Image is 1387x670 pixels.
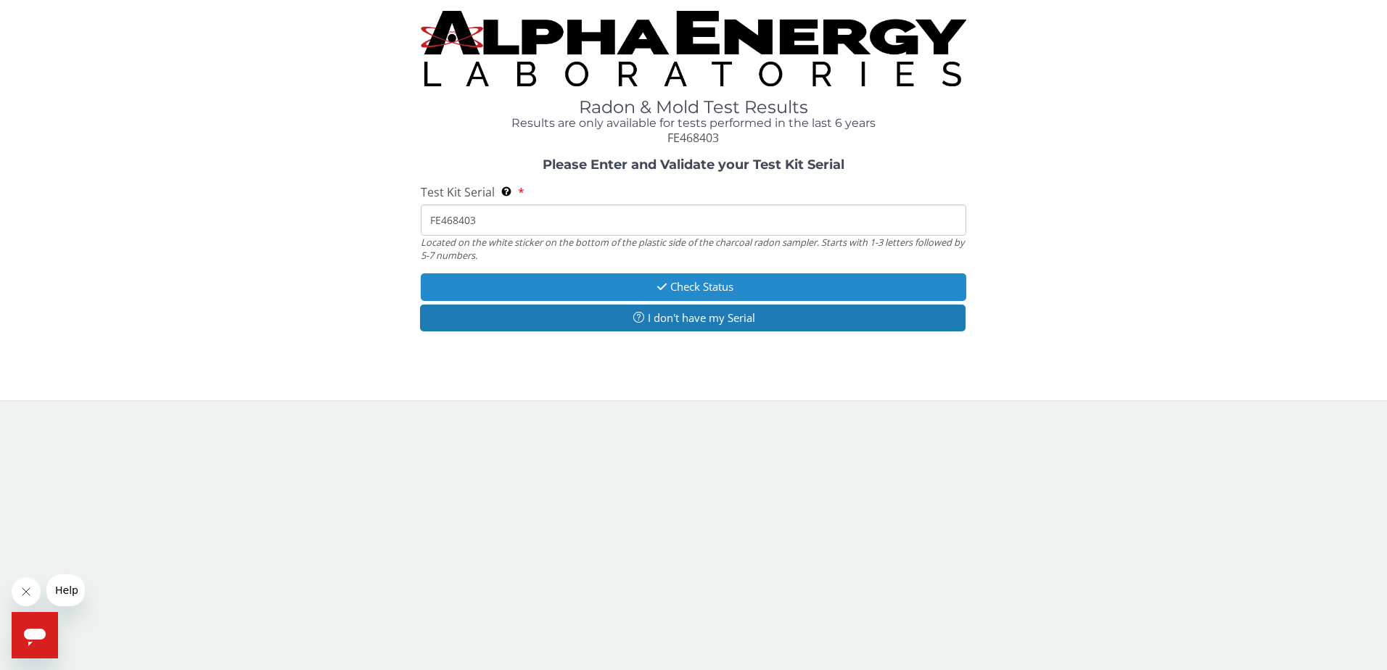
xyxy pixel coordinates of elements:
span: FE468403 [667,130,719,146]
span: Test Kit Serial [421,184,495,200]
h1: Radon & Mold Test Results [421,98,967,117]
div: Located on the white sticker on the bottom of the plastic side of the charcoal radon sampler. Sta... [421,236,967,262]
h4: Results are only available for tests performed in the last 6 years [421,117,967,130]
button: Check Status [421,273,967,300]
strong: Please Enter and Validate your Test Kit Serial [543,157,844,173]
img: TightCrop.jpg [421,11,967,86]
iframe: Message from company [46,574,85,606]
button: I don't have my Serial [420,305,966,331]
iframe: Button to launch messaging window [12,612,58,658]
iframe: Close message [12,577,41,606]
